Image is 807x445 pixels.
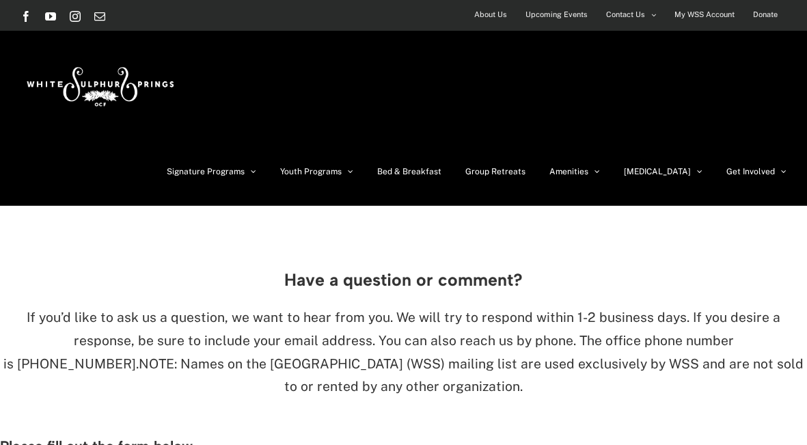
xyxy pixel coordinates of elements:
[726,167,775,176] span: Get Involved
[20,11,31,22] a: Facebook
[377,167,441,176] span: Bed & Breakfast
[474,5,507,25] span: About Us
[726,137,787,206] a: Get Involved
[167,167,245,176] span: Signature Programs
[549,137,600,206] a: Amenities
[167,137,256,206] a: Signature Programs
[94,11,105,22] a: Email
[549,167,588,176] span: Amenities
[70,11,81,22] a: Instagram
[465,137,525,206] a: Group Retreats
[525,5,588,25] span: Upcoming Events
[753,5,778,25] span: Donate
[377,137,441,206] a: Bed & Breakfast
[45,11,56,22] a: YouTube
[465,167,525,176] span: Group Retreats
[3,310,780,371] span: If you’d like to ask us a question, we want to hear from you. We will try to respond within 1-2 b...
[606,5,645,25] span: Contact Us
[280,167,342,176] span: Youth Programs
[674,5,735,25] span: My WSS Account
[624,137,702,206] a: [MEDICAL_DATA]
[167,137,787,206] nav: Main Menu
[624,167,691,176] span: [MEDICAL_DATA]
[280,137,353,206] a: Youth Programs
[20,52,178,116] img: White Sulphur Springs Logo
